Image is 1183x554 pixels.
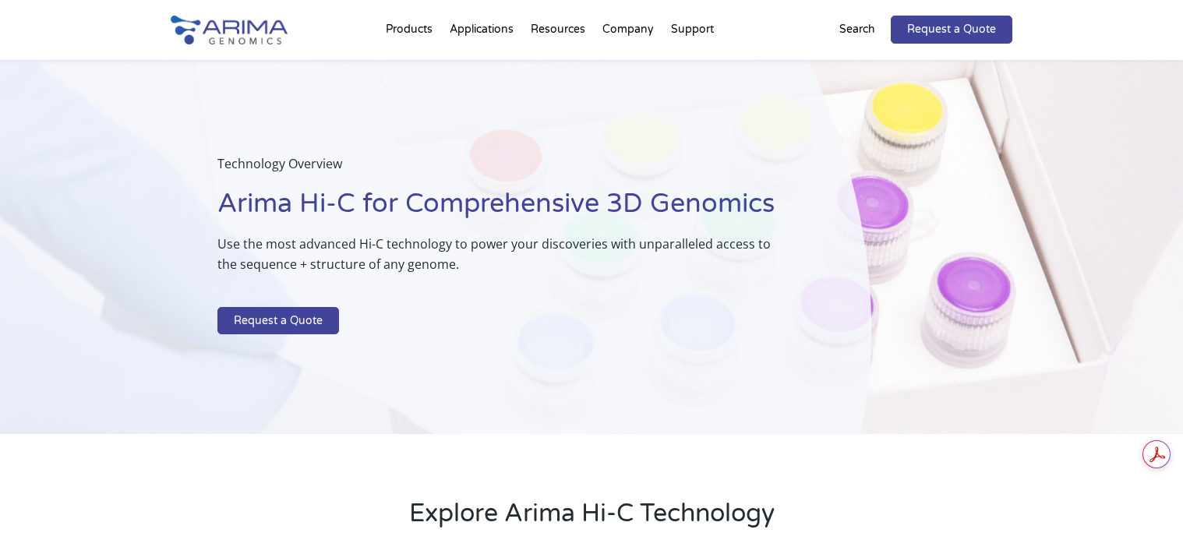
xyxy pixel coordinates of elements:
h2: Explore Arima Hi-C Technology [171,496,1012,543]
p: Use the most advanced Hi-C technology to power your discoveries with unparalleled access to the s... [217,234,793,287]
a: Request a Quote [217,307,339,335]
p: Technology Overview [217,153,793,186]
p: Search [839,19,875,40]
h1: Arima Hi-C for Comprehensive 3D Genomics [217,186,793,234]
a: Request a Quote [891,16,1012,44]
img: Arima-Genomics-logo [171,16,288,44]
